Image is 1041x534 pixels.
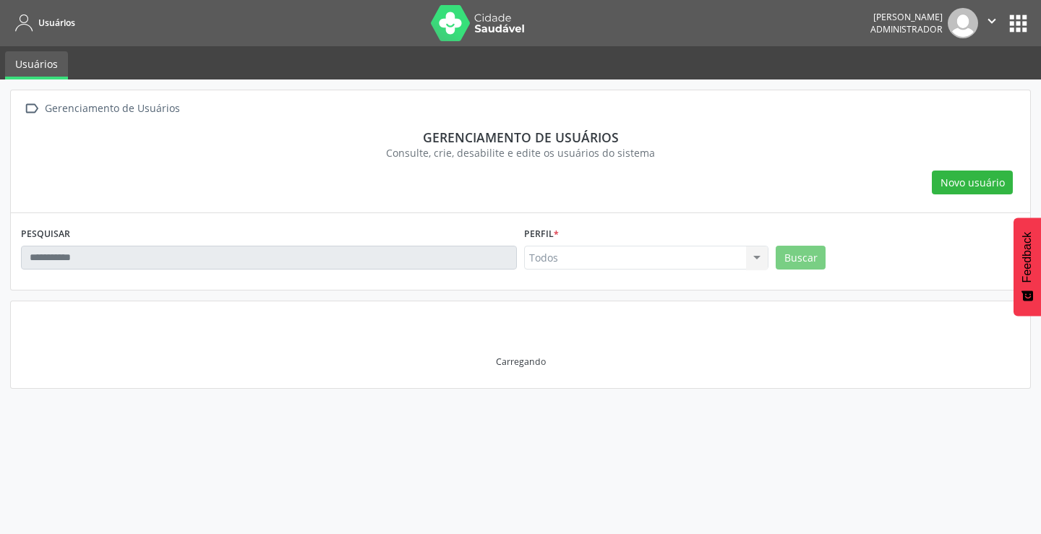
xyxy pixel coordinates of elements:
[496,356,546,368] div: Carregando
[870,23,943,35] span: Administrador
[524,223,559,246] label: Perfil
[932,171,1013,195] button: Novo usuário
[38,17,75,29] span: Usuários
[21,98,42,119] i: 
[1014,218,1041,316] button: Feedback - Mostrar pesquisa
[10,11,75,35] a: Usuários
[21,98,182,119] a:  Gerenciamento de Usuários
[978,8,1006,38] button: 
[21,223,70,246] label: PESQUISAR
[31,129,1010,145] div: Gerenciamento de usuários
[5,51,68,79] a: Usuários
[1006,11,1031,36] button: apps
[984,13,1000,29] i: 
[948,8,978,38] img: img
[941,175,1005,190] span: Novo usuário
[42,98,182,119] div: Gerenciamento de Usuários
[776,246,826,270] button: Buscar
[1021,232,1034,283] span: Feedback
[31,145,1010,160] div: Consulte, crie, desabilite e edite os usuários do sistema
[870,11,943,23] div: [PERSON_NAME]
